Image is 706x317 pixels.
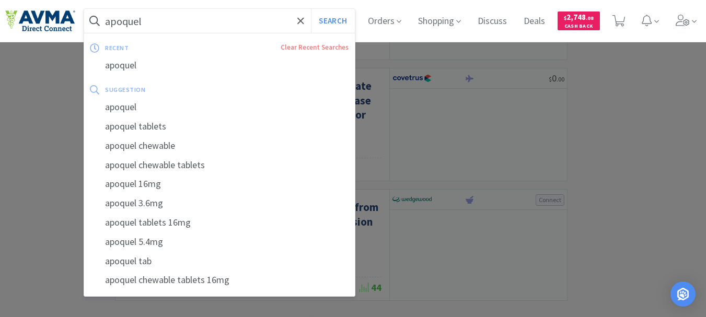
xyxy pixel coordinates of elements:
[564,15,566,21] span: $
[84,9,355,33] input: Search by item, sku, manufacturer, ingredient, size...
[84,117,355,136] div: apoquel tablets
[564,24,594,30] span: Cash Back
[84,213,355,232] div: apoquel tablets 16mg
[105,81,247,98] div: suggestion
[558,7,600,35] a: $2,748.08Cash Back
[84,136,355,156] div: apoquel chewable
[473,17,511,26] a: Discuss
[519,17,549,26] a: Deals
[84,174,355,194] div: apoquel 16mg
[84,56,355,75] div: apoquel
[84,232,355,252] div: apoquel 5.4mg
[564,12,594,22] span: 2,748
[84,252,355,271] div: apoquel tab
[84,98,355,117] div: apoquel
[311,9,354,33] button: Search
[670,281,696,307] div: Open Intercom Messenger
[586,15,594,21] span: . 08
[5,10,75,32] img: e4e33dab9f054f5782a47901c742baa9_102.png
[281,43,349,52] a: Clear Recent Searches
[84,156,355,175] div: apoquel chewable tablets
[84,194,355,213] div: apoquel 3.6mg
[84,271,355,290] div: apoquel chewable tablets 16mg
[105,40,204,56] div: recent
